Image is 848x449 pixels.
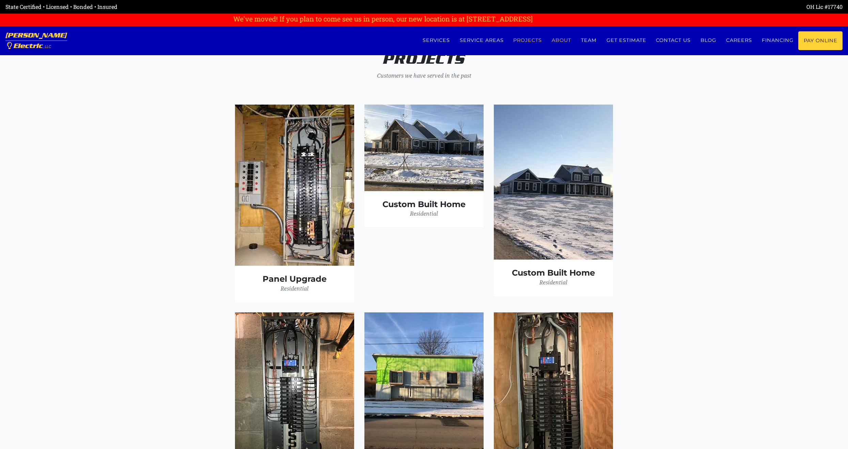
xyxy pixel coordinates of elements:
h2: Projects [235,51,613,67]
a: Financing [757,31,798,49]
a: Service Areas [455,31,508,49]
h3: Customers we have served in the past [235,73,613,79]
div: OH Lic #17740 [424,3,843,11]
p: Residential [244,284,346,294]
a: Careers [721,31,757,49]
a: About [547,31,576,49]
h4: Custom Built Home [373,200,475,210]
a: Get estimate [601,31,651,49]
a: Pay Online [798,31,843,50]
h4: Custom Built Home [502,268,604,278]
div: State Certified • Licensed • Bonded • Insured [5,3,424,11]
a: [PERSON_NAME] Electric, LLC [5,26,67,55]
a: Contact us [651,31,696,49]
span: , LLC [43,45,51,49]
a: Blog [696,31,721,49]
a: Team [576,31,602,49]
p: Residential [373,209,475,219]
h4: Panel Upgrade [244,274,346,284]
a: Services [418,31,455,49]
p: Residential [502,278,604,288]
a: Projects [508,31,547,49]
